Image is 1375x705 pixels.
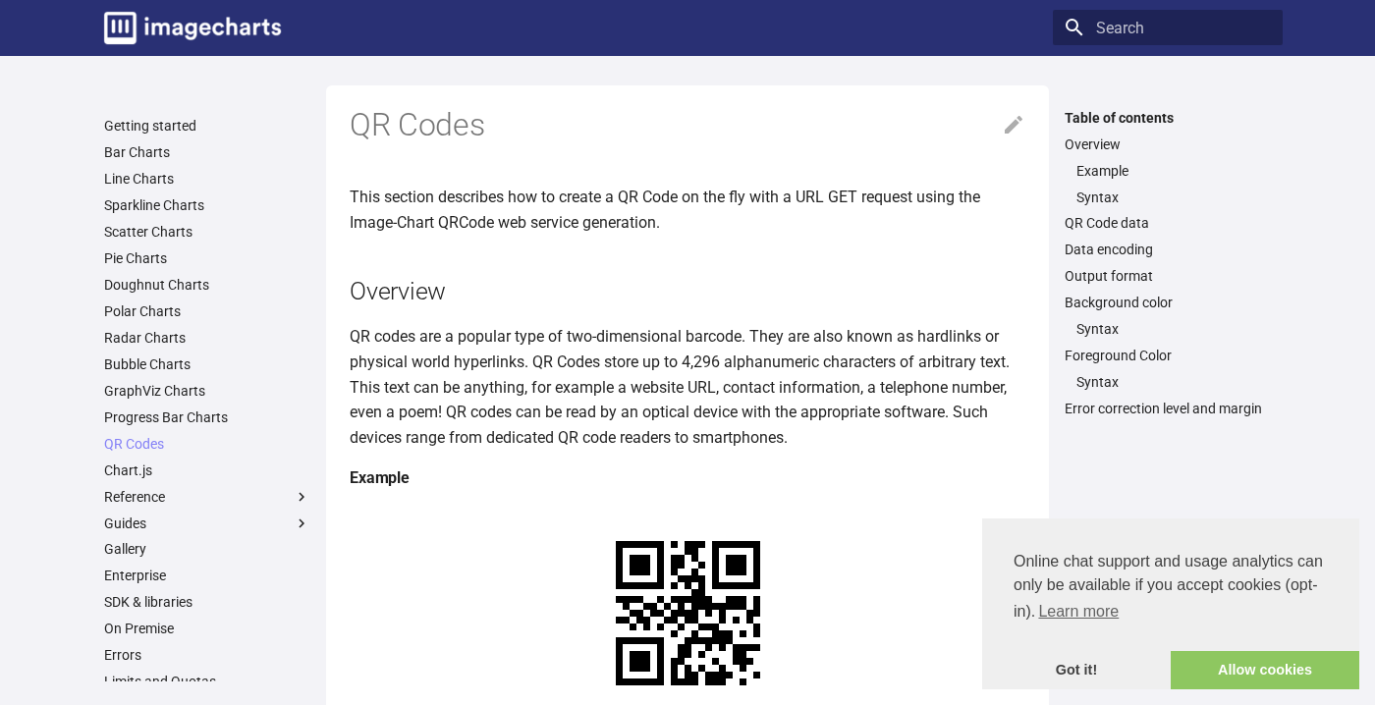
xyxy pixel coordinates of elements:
[104,620,310,637] a: On Premise
[1076,373,1271,391] a: Syntax
[1035,597,1122,626] a: learn more about cookies
[104,408,310,426] a: Progress Bar Charts
[1014,550,1328,626] span: Online chat support and usage analytics can only be available if you accept cookies (opt-in).
[1076,162,1271,180] a: Example
[104,143,310,161] a: Bar Charts
[104,488,310,506] label: Reference
[104,540,310,558] a: Gallery
[104,461,310,479] a: Chart.js
[96,4,289,52] a: Image-Charts documentation
[104,117,310,135] a: Getting started
[350,274,1025,308] h2: Overview
[350,324,1025,450] p: QR codes are a popular type of two-dimensional barcode. They are also known as hardlinks or physi...
[350,105,1025,146] h1: QR Codes
[104,196,310,214] a: Sparkline Charts
[104,593,310,611] a: SDK & libraries
[1065,373,1271,391] nav: Foreground Color
[104,567,310,584] a: Enterprise
[1053,10,1283,45] input: Search
[1065,320,1271,338] nav: Background color
[104,249,310,267] a: Pie Charts
[1065,267,1271,285] a: Output format
[350,185,1025,235] p: This section describes how to create a QR Code on the fly with a URL GET request using the Image-...
[1053,109,1283,127] label: Table of contents
[104,435,310,453] a: QR Codes
[1065,294,1271,311] a: Background color
[1065,136,1271,153] a: Overview
[104,673,310,690] a: Limits and Quotas
[104,329,310,347] a: Radar Charts
[104,382,310,400] a: GraphViz Charts
[1065,241,1271,258] a: Data encoding
[1076,320,1271,338] a: Syntax
[1053,109,1283,418] nav: Table of contents
[1065,347,1271,364] a: Foreground Color
[1065,214,1271,232] a: QR Code data
[104,646,310,664] a: Errors
[104,515,310,532] label: Guides
[104,170,310,188] a: Line Charts
[1076,189,1271,206] a: Syntax
[104,302,310,320] a: Polar Charts
[1171,651,1359,690] a: allow cookies
[104,223,310,241] a: Scatter Charts
[982,518,1359,689] div: cookieconsent
[350,465,1025,491] h4: Example
[1065,162,1271,206] nav: Overview
[982,651,1171,690] a: dismiss cookie message
[104,12,281,44] img: logo
[104,355,310,373] a: Bubble Charts
[1065,400,1271,417] a: Error correction level and margin
[104,276,310,294] a: Doughnut Charts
